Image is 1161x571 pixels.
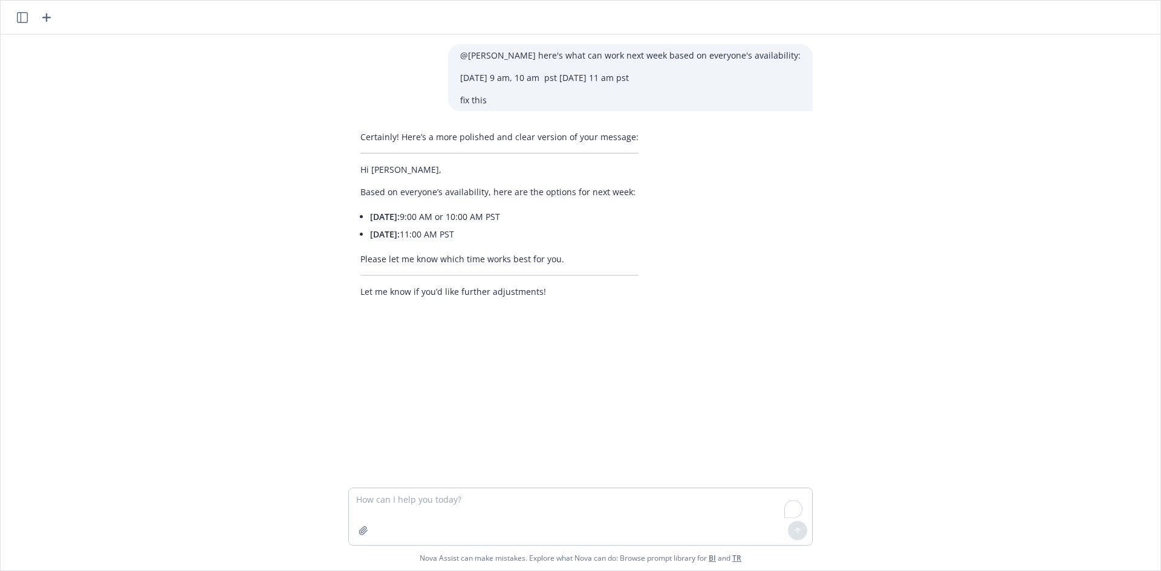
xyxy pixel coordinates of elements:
[370,228,400,240] span: [DATE]:
[349,488,812,545] textarea: To enrich screen reader interactions, please activate Accessibility in Grammarly extension settings
[460,49,801,62] p: @[PERSON_NAME] here's what can work next week based on everyone's availability:
[709,553,716,563] a: BI
[460,94,801,106] p: fix this
[360,285,639,298] p: Let me know if you’d like further adjustments!
[360,253,639,265] p: Please let me know which time works best for you.
[360,185,639,198] p: Based on everyone’s availability, here are the options for next week:
[360,131,639,143] p: Certainly! Here’s a more polished and clear version of your message:
[360,163,639,176] p: Hi [PERSON_NAME],
[370,225,639,243] li: 11:00 AM PST
[5,546,1156,570] span: Nova Assist can make mistakes. Explore what Nova can do: Browse prompt library for and
[370,208,639,225] li: 9:00 AM or 10:00 AM PST
[370,211,400,222] span: [DATE]:
[460,71,801,84] p: [DATE] 9 am, 10 am pst [DATE] 11 am pst
[732,553,741,563] a: TR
